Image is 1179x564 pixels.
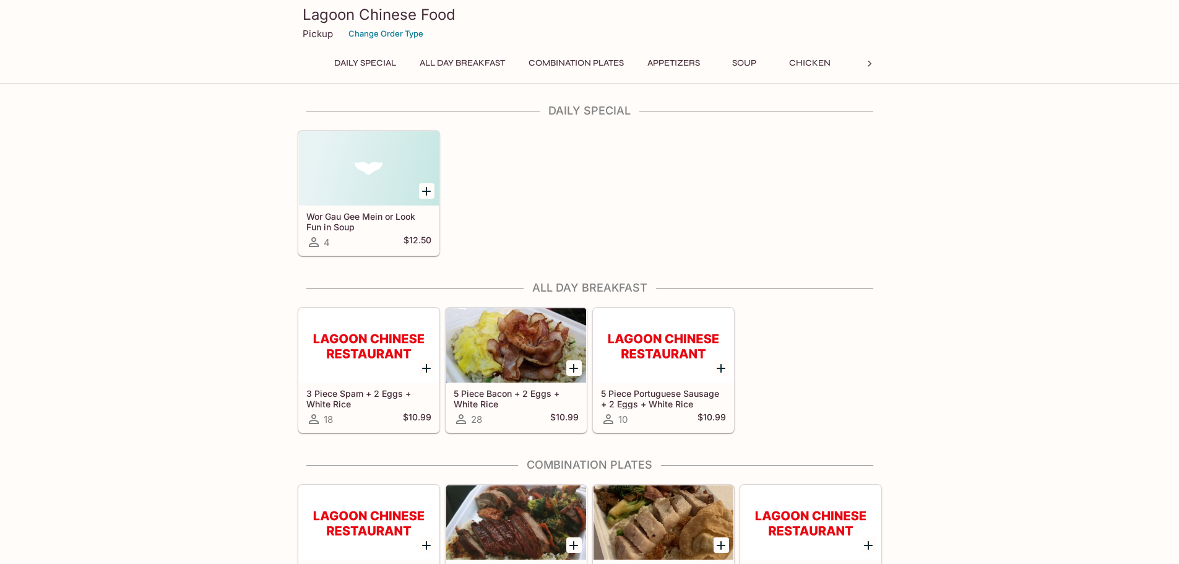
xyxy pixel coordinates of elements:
button: Soup [717,54,772,72]
button: Add Wor Gau Gee Mein or Look Fun in Soup [419,183,434,199]
a: 5 Piece Portuguese Sausage + 2 Eggs + White Rice10$10.99 [593,308,734,433]
h5: $10.99 [697,412,726,427]
a: Wor Gau Gee Mein or Look Fun in Soup4$12.50 [298,131,439,256]
a: 3 Piece Spam + 2 Eggs + White Rice18$10.99 [298,308,439,433]
span: 4 [324,236,330,248]
a: 5 Piece Bacon + 2 Eggs + White Rice28$10.99 [446,308,587,433]
button: Add 3 Piece Spam + 2 Eggs + White Rice [419,360,434,376]
div: 3 Piece Spam + 2 Eggs + White Rice [299,308,439,383]
button: Combination Plates [522,54,631,72]
div: Combination C [594,485,733,560]
span: 28 [471,414,482,425]
button: Add 5 Piece Bacon + 2 Eggs + White Rice [566,360,582,376]
p: Pickup [303,28,333,40]
button: Change Order Type [343,24,429,43]
h5: $10.99 [550,412,579,427]
div: Combination A [299,485,439,560]
button: Add Combination C [714,537,729,553]
button: Chicken [782,54,838,72]
h4: Combination Plates [298,458,882,472]
span: 10 [618,414,628,425]
h5: 5 Piece Bacon + 2 Eggs + White Rice [454,388,579,409]
h5: 5 Piece Portuguese Sausage + 2 Eggs + White Rice [601,388,726,409]
button: Add Combination D [861,537,876,553]
span: 18 [324,414,333,425]
h4: Daily Special [298,104,882,118]
button: Add Combination B [566,537,582,553]
h5: $10.99 [403,412,431,427]
div: Wor Gau Gee Mein or Look Fun in Soup [299,131,439,206]
h5: $12.50 [404,235,431,249]
button: Beef [848,54,904,72]
div: 5 Piece Bacon + 2 Eggs + White Rice [446,308,586,383]
h5: 3 Piece Spam + 2 Eggs + White Rice [306,388,431,409]
h4: All Day Breakfast [298,281,882,295]
h3: Lagoon Chinese Food [303,5,877,24]
button: All Day Breakfast [413,54,512,72]
button: Add 5 Piece Portuguese Sausage + 2 Eggs + White Rice [714,360,729,376]
button: Daily Special [327,54,403,72]
div: 5 Piece Portuguese Sausage + 2 Eggs + White Rice [594,308,733,383]
div: Combination D [741,485,881,560]
div: Combination B [446,485,586,560]
button: Appetizers [641,54,707,72]
h5: Wor Gau Gee Mein or Look Fun in Soup [306,211,431,232]
button: Add Combination A [419,537,434,553]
